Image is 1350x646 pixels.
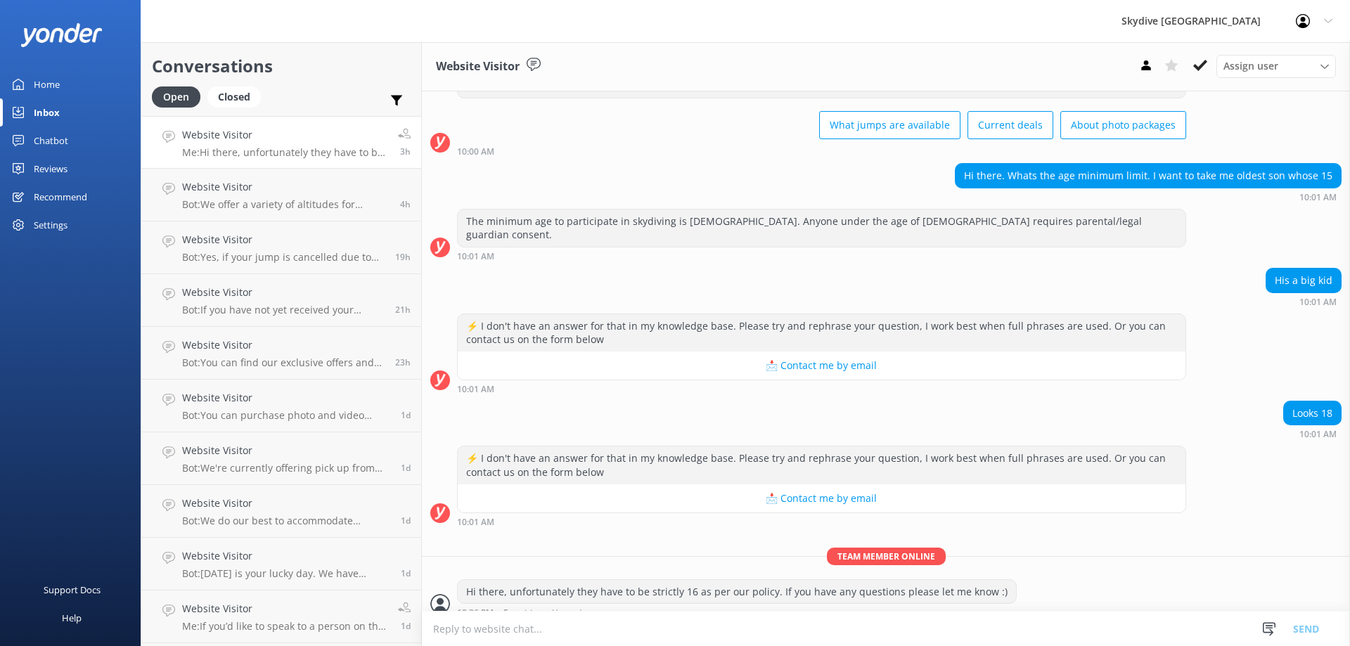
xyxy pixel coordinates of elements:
[503,609,541,617] span: Enquiries
[457,384,1186,394] div: 10:01am 17-Aug-2025 (UTC +10:00) Australia/Brisbane
[1284,401,1341,425] div: Looks 18
[182,304,385,316] p: Bot: If you have not yet received your confirmation email, please check your junk/spam folder in ...
[1299,298,1337,306] strong: 10:01 AM
[141,538,421,590] a: Website VisitorBot:[DATE] is your lucky day. We have exclusive offers when you book direct! Visit...
[1299,193,1337,202] strong: 10:01 AM
[956,164,1341,188] div: Hi there. Whats the age minimum limit. I want to take me oldest son whose 15
[34,155,67,183] div: Reviews
[34,98,60,127] div: Inbox
[34,70,60,98] div: Home
[44,576,101,604] div: Support Docs
[546,609,581,617] span: • Unread
[458,351,1185,380] button: 📩 Contact me by email
[457,607,1017,617] div: 12:36pm 17-Aug-2025 (UTC +10:00) Australia/Brisbane
[457,146,1186,156] div: 10:00am 17-Aug-2025 (UTC +10:00) Australia/Brisbane
[458,209,1185,247] div: The minimum age to participate in skydiving is [DEMOGRAPHIC_DATA]. Anyone under the age of [DEMOG...
[182,548,390,564] h4: Website Visitor
[458,314,1185,351] div: ⚡ I don't have an answer for that in my knowledge base. Please try and rephrase your question, I ...
[1266,269,1341,292] div: His a big kid
[141,169,421,221] a: Website VisitorBot:We offer a variety of altitudes for skydiving, with all dropzones providing ju...
[400,146,411,157] span: 12:36pm 17-Aug-2025 (UTC +10:00) Australia/Brisbane
[457,385,494,394] strong: 10:01 AM
[182,251,385,264] p: Bot: Yes, if your jump is cancelled due to weather and you are unable to re-book because you are ...
[457,148,494,156] strong: 10:00 AM
[182,496,390,511] h4: Website Visitor
[182,390,390,406] h4: Website Visitor
[1283,429,1342,439] div: 10:01am 17-Aug-2025 (UTC +10:00) Australia/Brisbane
[1223,58,1278,74] span: Assign user
[182,198,390,211] p: Bot: We offer a variety of altitudes for skydiving, with all dropzones providing jumps up to 15,0...
[182,620,387,633] p: Me: If you’d like to speak to a person on the Skydive Australia team, please call [PHONE_NUMBER] ...
[395,304,411,316] span: 06:13pm 16-Aug-2025 (UTC +10:00) Australia/Brisbane
[457,517,1186,527] div: 10:01am 17-Aug-2025 (UTC +10:00) Australia/Brisbane
[182,443,390,458] h4: Website Visitor
[141,221,421,274] a: Website VisitorBot:Yes, if your jump is cancelled due to weather and you are unable to re-book be...
[21,23,102,46] img: yonder-white-logo.png
[436,58,520,76] h3: Website Visitor
[182,127,387,143] h4: Website Visitor
[141,590,421,643] a: Website VisitorMe:If you’d like to speak to a person on the Skydive Australia team, please call [...
[62,604,82,632] div: Help
[1060,111,1186,139] button: About photo packages
[141,432,421,485] a: Website VisitorBot:We're currently offering pick up from the majority of our locations. Please ch...
[34,183,87,211] div: Recommend
[401,462,411,474] span: 10:24am 16-Aug-2025 (UTC +10:00) Australia/Brisbane
[1216,55,1336,77] div: Assign User
[182,515,390,527] p: Bot: We do our best to accommodate everyone for skydiving, but safety is our priority. Your girlf...
[182,337,385,353] h4: Website Visitor
[400,198,411,210] span: 10:55am 17-Aug-2025 (UTC +10:00) Australia/Brisbane
[182,462,390,474] p: Bot: We're currently offering pick up from the majority of our locations. Please check with our t...
[457,252,494,261] strong: 10:01 AM
[819,111,960,139] button: What jumps are available
[1299,430,1337,439] strong: 10:01 AM
[152,89,207,104] a: Open
[182,285,385,300] h4: Website Visitor
[458,484,1185,512] button: 📩 Contact me by email
[182,232,385,247] h4: Website Visitor
[207,89,268,104] a: Closed
[152,86,200,108] div: Open
[34,127,68,155] div: Chatbot
[458,580,1016,604] div: Hi there, unfortunately they have to be strictly 16 as per our policy. If you have any questions ...
[141,116,421,169] a: Website VisitorMe:Hi there, unfortunately they have to be strictly 16 as per our policy. If you h...
[457,251,1186,261] div: 10:01am 17-Aug-2025 (UTC +10:00) Australia/Brisbane
[182,409,390,422] p: Bot: You can purchase photo and video packages online or at the drop zone on the day of your skyd...
[395,251,411,263] span: 07:53pm 16-Aug-2025 (UTC +10:00) Australia/Brisbane
[141,485,421,538] a: Website VisitorBot:We do our best to accommodate everyone for skydiving, but safety is our priori...
[34,211,67,239] div: Settings
[401,515,411,527] span: 10:17am 16-Aug-2025 (UTC +10:00) Australia/Brisbane
[207,86,261,108] div: Closed
[458,446,1185,484] div: ⚡ I don't have an answer for that in my knowledge base. Please try and rephrase your question, I ...
[967,111,1053,139] button: Current deals
[182,179,390,195] h4: Website Visitor
[401,620,411,632] span: 08:38am 16-Aug-2025 (UTC +10:00) Australia/Brisbane
[395,356,411,368] span: 03:51pm 16-Aug-2025 (UTC +10:00) Australia/Brisbane
[827,548,946,565] span: Team member online
[141,327,421,380] a: Website VisitorBot:You can find our exclusive offers and current deals by visiting our specials p...
[152,53,411,79] h2: Conversations
[955,192,1342,202] div: 10:01am 17-Aug-2025 (UTC +10:00) Australia/Brisbane
[182,567,390,580] p: Bot: [DATE] is your lucky day. We have exclusive offers when you book direct! Visit our specials ...
[457,609,494,617] strong: 12:36 PM
[182,146,387,159] p: Me: Hi there, unfortunately they have to be strictly 16 as per our policy. If you have any questi...
[182,601,387,616] h4: Website Visitor
[141,380,421,432] a: Website VisitorBot:You can purchase photo and video packages online or at the drop zone on the da...
[457,518,494,527] strong: 10:01 AM
[401,567,411,579] span: 10:15am 16-Aug-2025 (UTC +10:00) Australia/Brisbane
[141,274,421,327] a: Website VisitorBot:If you have not yet received your confirmation email, please check your junk/s...
[1266,297,1342,306] div: 10:01am 17-Aug-2025 (UTC +10:00) Australia/Brisbane
[182,356,385,369] p: Bot: You can find our exclusive offers and current deals by visiting our specials page at [URL][D...
[401,409,411,421] span: 10:37am 16-Aug-2025 (UTC +10:00) Australia/Brisbane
